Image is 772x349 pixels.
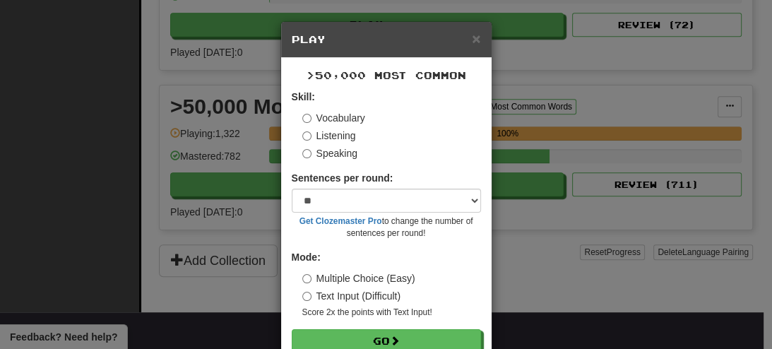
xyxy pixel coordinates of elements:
[299,216,382,226] a: Get Clozemaster Pro
[292,215,481,239] small: to change the number of sentences per round!
[292,91,315,102] strong: Skill:
[472,30,480,47] span: ×
[302,289,401,303] label: Text Input (Difficult)
[302,129,356,143] label: Listening
[302,131,311,141] input: Listening
[302,111,365,125] label: Vocabulary
[302,149,311,158] input: Speaking
[302,114,311,123] input: Vocabulary
[302,274,311,283] input: Multiple Choice (Easy)
[302,307,481,319] small: Score 2x the points with Text Input !
[302,271,415,285] label: Multiple Choice (Easy)
[307,69,466,81] span: >50,000 Most Common
[302,292,311,301] input: Text Input (Difficult)
[302,146,357,160] label: Speaking
[472,31,480,46] button: Close
[292,171,393,185] label: Sentences per round:
[292,252,321,263] strong: Mode:
[292,32,481,47] h5: Play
